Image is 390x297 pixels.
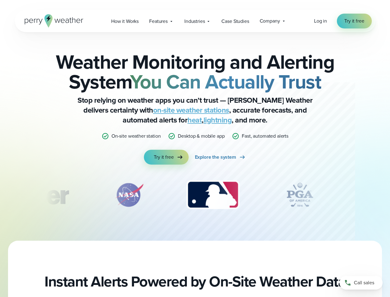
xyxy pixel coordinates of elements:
a: heat [187,114,202,126]
h2: Instant Alerts Powered by On-Site Weather Data [44,273,346,290]
p: Stop relying on weather apps you can’t trust — [PERSON_NAME] Weather delivers certainty with , ac... [72,95,319,125]
div: 4 of 12 [275,179,325,210]
span: How it Works [111,18,139,25]
h2: Weather Monitoring and Alerting System [46,52,345,92]
a: Try it free [337,14,371,28]
span: Explore the system [195,153,236,161]
a: lightning [203,114,232,126]
a: Explore the system [195,150,246,165]
div: slideshow [46,179,345,213]
a: How it Works [106,15,144,28]
div: 2 of 12 [107,179,151,210]
a: on-site weather stations [153,105,229,116]
a: Log in [314,17,327,25]
a: Try it free [144,150,188,165]
span: Call sales [354,279,374,286]
a: Call sales [339,276,383,290]
img: MLB.svg [180,179,245,210]
span: Log in [314,17,327,24]
strong: You Can Actually Trust [130,67,321,96]
p: Fast, automated alerts [242,132,288,140]
p: On-site weather station [111,132,161,140]
img: NASA.svg [107,179,151,210]
span: Industries [184,18,205,25]
span: Company [260,17,280,25]
div: 3 of 12 [180,179,245,210]
img: PGA.svg [275,179,325,210]
p: Desktop & mobile app [178,132,224,140]
a: Case Studies [216,15,254,28]
span: Try it free [344,17,364,25]
span: Try it free [154,153,174,161]
span: Features [149,18,168,25]
span: Case Studies [221,18,249,25]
